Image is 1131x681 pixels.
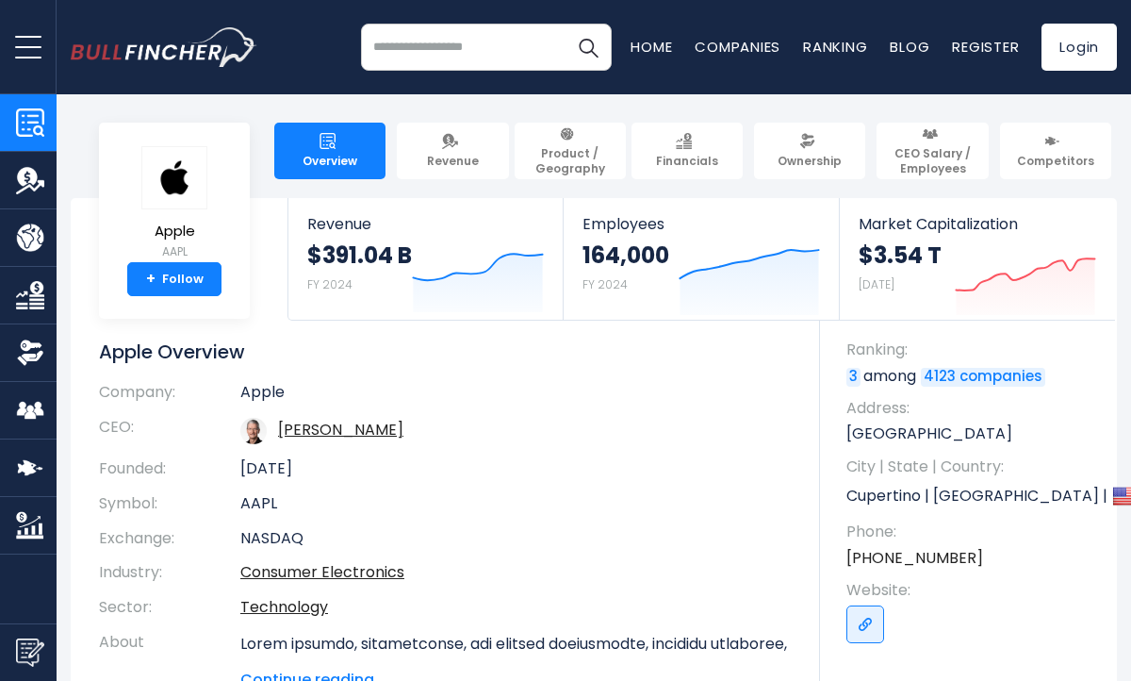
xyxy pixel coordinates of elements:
th: Exchange: [99,522,240,556]
img: bullfincher logo [71,27,257,67]
span: CEO Salary / Employees [885,146,979,175]
a: Apple AAPL [140,145,208,263]
strong: $3.54 T [859,241,942,270]
th: Company: [99,383,240,410]
img: Ownership [16,339,44,367]
th: Symbol: [99,487,240,522]
strong: $391.04 B [307,241,412,270]
h1: Apple Overview [99,340,792,364]
span: Overview [303,154,357,169]
p: among [846,366,1098,387]
small: AAPL [141,243,207,260]
td: [DATE] [240,452,792,487]
span: Market Capitalization [859,215,1096,233]
td: Apple [240,383,792,410]
a: Overview [274,123,385,179]
span: Apple [141,224,207,240]
span: City | State | Country: [846,457,1098,477]
a: Employees 164,000 FY 2024 [564,198,838,320]
span: Phone: [846,522,1098,542]
a: Consumer Electronics [240,561,404,583]
span: Address: [846,398,1098,419]
span: Ownership [778,154,842,169]
a: +Follow [127,262,221,296]
th: Sector: [99,590,240,625]
th: CEO: [99,410,240,452]
a: Revenue $391.04 B FY 2024 [288,198,563,320]
small: [DATE] [859,276,894,292]
img: tim-cook.jpg [240,418,267,444]
th: Industry: [99,556,240,590]
a: Technology [240,596,328,618]
span: Financials [656,154,718,169]
strong: 164,000 [582,241,669,270]
a: Financials [631,123,743,179]
td: AAPL [240,487,792,522]
span: Employees [582,215,819,233]
small: FY 2024 [582,276,628,292]
td: NASDAQ [240,522,792,556]
a: CEO Salary / Employees [877,123,988,179]
span: Revenue [307,215,544,233]
span: Product / Geography [523,146,617,175]
span: Revenue [427,154,479,169]
a: Register [952,37,1019,57]
a: Product / Geography [515,123,626,179]
p: Cupertino | [GEOGRAPHIC_DATA] | US [846,482,1098,510]
a: [PHONE_NUMBER] [846,548,983,569]
a: 4123 companies [921,368,1045,387]
a: 3 [846,368,861,387]
span: Competitors [1017,154,1094,169]
p: [GEOGRAPHIC_DATA] [846,424,1098,444]
a: Companies [695,37,780,57]
a: Home [631,37,672,57]
span: Ranking: [846,340,1098,360]
a: Go to link [846,606,884,643]
button: Search [565,24,612,71]
a: Revenue [397,123,508,179]
small: FY 2024 [307,276,352,292]
th: Founded: [99,452,240,487]
a: Ownership [754,123,865,179]
a: Go to homepage [71,27,257,67]
a: ceo [278,419,403,440]
a: Blog [890,37,929,57]
a: Ranking [803,37,867,57]
strong: + [146,271,156,288]
a: Login [1041,24,1117,71]
span: Website: [846,580,1098,601]
a: Competitors [1000,123,1111,179]
a: Market Capitalization $3.54 T [DATE] [840,198,1115,320]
